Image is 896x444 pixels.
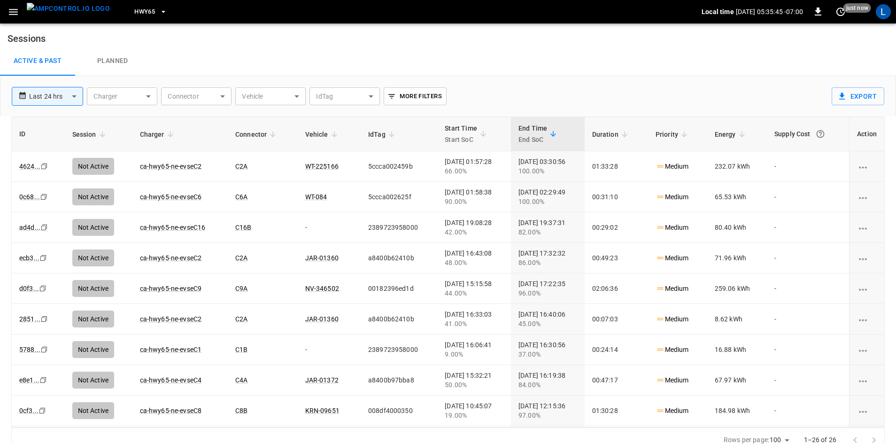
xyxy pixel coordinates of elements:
div: Not Active [72,188,115,205]
button: More Filters [384,87,446,105]
td: - [767,151,849,182]
span: Priority [656,129,690,140]
a: ad4d... [19,224,40,231]
span: Duration [592,129,631,140]
p: Medium [656,345,689,355]
div: [DATE] 16:19:38 [518,371,577,389]
div: Last 24 hrs [29,87,83,105]
td: a8400b62410b [361,304,437,335]
td: - [767,243,849,273]
img: ampcontrol.io logo [27,3,110,15]
p: Start SoC [445,134,477,145]
span: Session [72,129,108,140]
span: Start TimeStart SoC [445,123,489,145]
div: copy [40,314,49,324]
div: Not Active [72,219,115,236]
div: 42.00% [445,227,503,237]
p: Medium [656,406,689,416]
div: copy [39,253,48,263]
td: 00:47:17 [585,365,648,396]
div: Not Active [72,280,115,297]
td: - [767,273,849,304]
p: Medium [656,314,689,324]
td: - [767,396,849,426]
div: 41.00% [445,319,503,328]
div: copy [40,161,49,171]
div: 100.00% [518,166,577,176]
td: - [767,182,849,212]
th: ID [12,117,65,151]
a: 0c68... [19,193,40,201]
a: KRN-09651 [305,407,340,414]
a: C4A [235,376,247,384]
td: 5ccca002625f [361,182,437,212]
p: Local time [702,7,734,16]
div: Start Time [445,123,477,145]
div: copy [38,405,47,416]
div: [DATE] 16:30:56 [518,340,577,359]
a: ecb3... [19,254,39,262]
div: copy [39,283,48,294]
td: 00:07:03 [585,304,648,335]
div: Supply Cost [774,125,842,142]
div: [DATE] 16:40:06 [518,310,577,328]
a: JAR-01372 [305,376,339,384]
td: - [767,212,849,243]
div: copy [39,375,48,385]
div: 84.00% [518,380,577,389]
button: HWY65 [131,3,171,21]
span: End TimeEnd SoC [518,123,559,145]
p: Medium [656,223,689,233]
div: 100.00% [518,197,577,206]
div: profile-icon [876,4,891,19]
a: 4624... [19,163,40,170]
div: copy [40,222,49,233]
a: ca-hwy65-ne-evseC8 [140,407,202,414]
div: 19.00% [445,411,503,420]
td: 5ccca002459b [361,151,437,182]
div: [DATE] 01:58:38 [445,187,503,206]
a: NV-346502 [305,285,339,292]
div: charging session options [857,406,877,415]
div: [DATE] 17:32:32 [518,249,577,267]
div: 50.00% [445,380,503,389]
div: [DATE] 12:15:36 [518,401,577,420]
td: 232.07 kWh [707,151,767,182]
button: set refresh interval [833,4,848,19]
td: - [298,212,361,243]
div: 97.00% [518,411,577,420]
div: 9.00% [445,350,503,359]
div: [DATE] 19:37:31 [518,218,577,237]
td: 00:31:10 [585,182,648,212]
a: ca-hwy65-ne-evseC4 [140,376,202,384]
div: Not Active [72,311,115,327]
p: Medium [656,162,689,171]
div: [DATE] 02:29:49 [518,187,577,206]
div: [DATE] 16:33:03 [445,310,503,328]
span: Vehicle [305,129,340,140]
td: 71.96 kWh [707,243,767,273]
td: a8400b97bba8 [361,365,437,396]
td: 01:30:28 [585,396,648,426]
a: ca-hwy65-ne-evseC1 [140,346,202,353]
a: C2A [235,254,247,262]
a: C8B [235,407,247,414]
td: 00:49:23 [585,243,648,273]
div: charging session options [857,253,877,263]
a: C2A [235,315,247,323]
p: Medium [656,253,689,263]
div: [DATE] 16:06:41 [445,340,503,359]
div: 90.00% [445,197,503,206]
div: charging session options [857,223,877,232]
div: 86.00% [518,258,577,267]
td: 65.53 kWh [707,182,767,212]
div: 82.00% [518,227,577,237]
div: 96.00% [518,288,577,298]
div: Not Active [72,158,115,175]
td: 00182396ed1d [361,273,437,304]
a: ca-hwy65-ne-evseC2 [140,254,202,262]
div: 44.00% [445,288,503,298]
td: - [767,365,849,396]
td: 16.88 kWh [707,335,767,365]
p: Medium [656,375,689,385]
